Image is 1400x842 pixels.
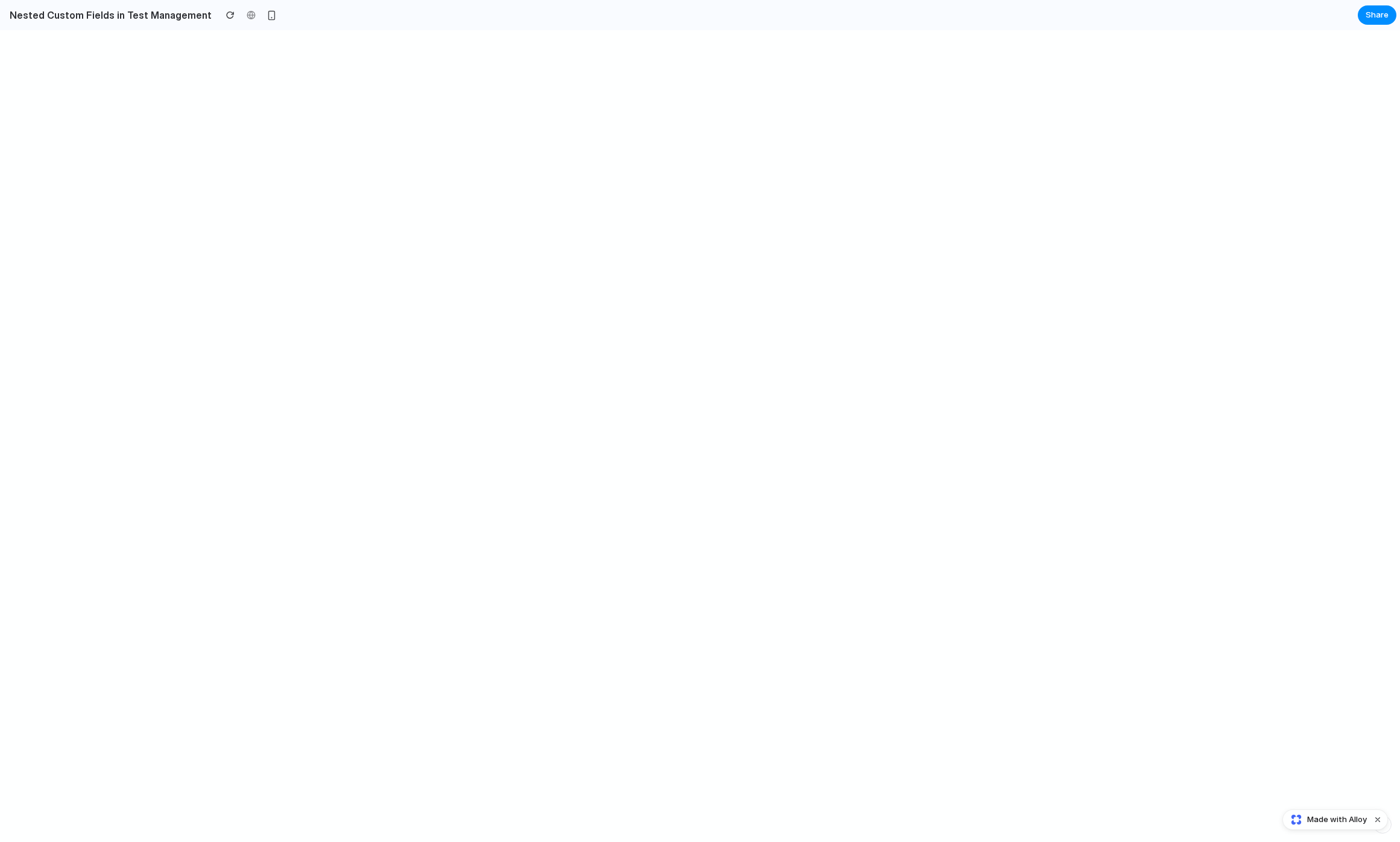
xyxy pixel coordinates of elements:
span: Made with Alloy [1307,814,1367,826]
button: Share [1358,5,1396,25]
h2: Nested Custom Fields in Test Management [5,8,212,22]
button: Dismiss watermark [1370,812,1385,827]
a: Made with Alloy [1283,814,1368,826]
span: Share [1366,9,1389,21]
